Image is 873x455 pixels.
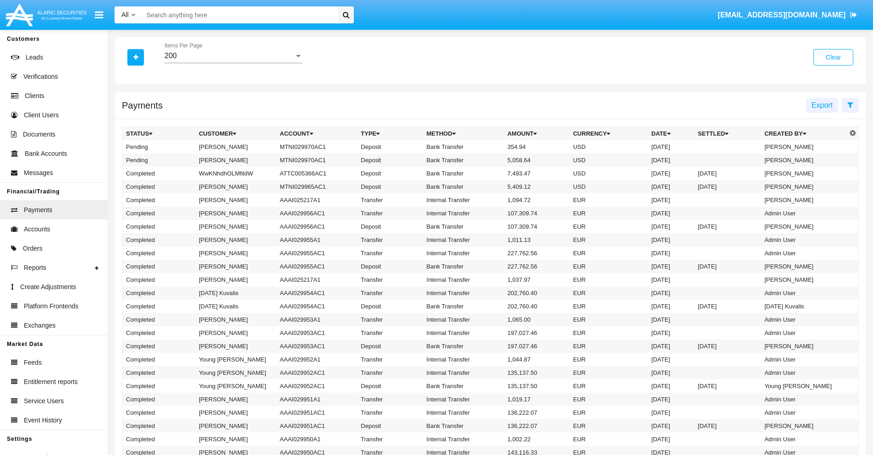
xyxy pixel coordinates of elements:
td: [DATE] [694,419,761,433]
td: Young [PERSON_NAME] [761,379,847,393]
td: EUR [569,366,648,379]
th: Customer [195,127,276,141]
span: Client Users [24,110,59,120]
td: [PERSON_NAME] [195,180,276,193]
td: Deposit [357,300,423,313]
td: MTNI029965AC1 [276,180,357,193]
td: EUR [569,286,648,300]
td: [PERSON_NAME] [195,419,276,433]
td: [PERSON_NAME] [761,260,847,273]
td: [DATE] [648,247,694,260]
td: [DATE] [694,340,761,353]
td: Completed [122,233,195,247]
td: Bank Transfer [423,300,504,313]
td: [PERSON_NAME] [195,220,276,233]
td: Completed [122,167,195,180]
td: [PERSON_NAME] [761,153,847,167]
td: Completed [122,300,195,313]
td: 107,309.74 [504,207,569,220]
h5: Payments [122,102,163,109]
td: Bank Transfer [423,220,504,233]
td: [PERSON_NAME] [761,180,847,193]
td: [PERSON_NAME] [761,220,847,233]
td: AAAI029953AC1 [276,326,357,340]
td: [DATE] [648,153,694,167]
td: EUR [569,260,648,273]
a: All [115,10,142,20]
td: 1,019.17 [504,393,569,406]
a: [EMAIL_ADDRESS][DOMAIN_NAME] [714,2,862,28]
td: [PERSON_NAME] [195,233,276,247]
td: AAAI029951AC1 [276,419,357,433]
td: Completed [122,406,195,419]
td: [DATE] [694,260,761,273]
td: Completed [122,393,195,406]
td: Bank Transfer [423,419,504,433]
td: 1,044.87 [504,353,569,366]
td: Completed [122,273,195,286]
td: Completed [122,207,195,220]
td: 135,137.50 [504,379,569,393]
span: Service Users [24,396,64,406]
td: Completed [122,193,195,207]
td: USD [569,180,648,193]
td: AAAI029954AC1 [276,286,357,300]
td: 202,760.40 [504,286,569,300]
td: MTNI029970AC1 [276,153,357,167]
td: Internal Transfer [423,286,504,300]
td: AAAI029952AC1 [276,379,357,393]
td: Transfer [357,207,423,220]
td: AAAI029950A1 [276,433,357,446]
span: 200 [165,52,177,60]
td: EUR [569,406,648,419]
td: Completed [122,286,195,300]
td: AAAI029956AC1 [276,220,357,233]
td: EUR [569,326,648,340]
span: Entitlement reports [24,377,78,387]
td: MTNI029970AC1 [276,140,357,153]
td: Deposit [357,419,423,433]
td: Transfer [357,393,423,406]
td: EUR [569,393,648,406]
td: 5,409.12 [504,180,569,193]
td: Deposit [357,167,423,180]
td: [PERSON_NAME] [195,433,276,446]
th: Status [122,127,195,141]
td: USD [569,140,648,153]
td: [PERSON_NAME] [761,419,847,433]
td: AAAI029955A1 [276,233,357,247]
td: Internal Transfer [423,313,504,326]
td: Admin User [761,286,847,300]
span: Leads [26,53,43,62]
td: Transfer [357,193,423,207]
td: AAAI029952AC1 [276,366,357,379]
td: [DATE] [648,220,694,233]
td: Transfer [357,326,423,340]
span: Messages [24,168,53,178]
td: 227,762.56 [504,260,569,273]
span: Event History [24,416,62,425]
td: [DATE] Kuvalis [195,300,276,313]
td: AAAI029952A1 [276,353,357,366]
td: AAAI029954AC1 [276,300,357,313]
td: 354.94 [504,140,569,153]
td: [PERSON_NAME] [195,247,276,260]
td: Transfer [357,406,423,419]
td: EUR [569,233,648,247]
td: Transfer [357,233,423,247]
td: Internal Transfer [423,406,504,419]
td: AAAI029951AC1 [276,406,357,419]
td: 1,037.97 [504,273,569,286]
td: Internal Transfer [423,207,504,220]
td: Admin User [761,233,847,247]
td: [DATE] [694,379,761,393]
td: EUR [569,207,648,220]
td: AAAI029956AC1 [276,207,357,220]
td: Completed [122,353,195,366]
td: EUR [569,220,648,233]
td: 136,222.07 [504,406,569,419]
td: Transfer [357,366,423,379]
img: Logo image [5,1,88,28]
td: EUR [569,433,648,446]
td: [PERSON_NAME] [195,153,276,167]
